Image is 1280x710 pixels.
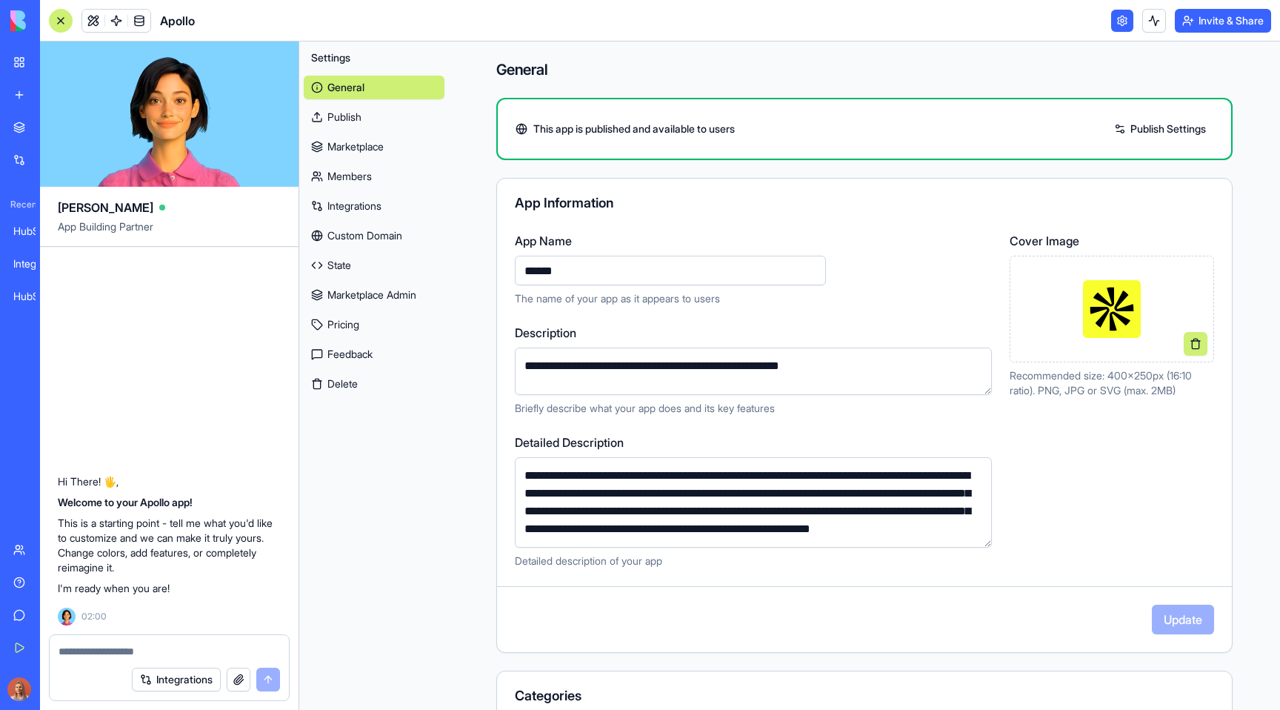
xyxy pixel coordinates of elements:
span: This app is published and available to users [533,122,735,136]
a: Feedback [304,342,444,366]
a: Publish [304,105,444,129]
span: Apollo [160,12,195,30]
div: Integration Helper Tool [13,256,55,271]
a: HubSpot Lead Intelligence Hub [4,216,64,246]
img: Preview [1083,280,1141,338]
div: HubSpot Lead Research & Outreach Engine [13,289,55,304]
p: Detailed description of your app [515,554,992,568]
label: App Name [515,232,992,250]
img: Ella_00000_wcx2te.png [58,608,76,626]
label: Cover Image [1010,232,1214,250]
a: Integrations [304,194,444,218]
p: Hi There! 🖐️, [58,474,281,489]
span: Settings [311,50,350,65]
a: State [304,253,444,277]
label: Description [515,324,992,342]
a: Marketplace Admin [304,283,444,307]
a: Publish Settings [1107,117,1213,141]
strong: Welcome to your Apollo app! [58,496,193,508]
span: App Building Partner [58,219,281,246]
a: Members [304,165,444,188]
div: HubSpot Lead Intelligence Hub [13,224,55,239]
button: Integrations [132,668,221,691]
label: Detailed Description [515,434,992,451]
a: Pricing [304,313,444,336]
p: The name of your app as it appears to users [515,291,992,306]
p: I'm ready when you are! [58,581,281,596]
span: Recent [4,199,36,210]
h4: General [496,59,1233,80]
a: HubSpot Lead Research & Outreach Engine [4,282,64,311]
div: App Information [515,196,1214,210]
button: Settings [304,46,444,70]
a: General [304,76,444,99]
span: 02:00 [81,611,107,623]
button: Delete [304,372,444,396]
img: logo [10,10,102,31]
a: Marketplace [304,135,444,159]
p: Recommended size: 400x250px (16:10 ratio). PNG, JPG or SVG (max. 2MB) [1010,368,1214,398]
div: Categories [515,689,1214,703]
button: Invite & Share [1175,9,1271,33]
a: Integration Helper Tool [4,249,64,279]
img: Marina_gj5dtt.jpg [7,677,31,701]
p: Briefly describe what your app does and its key features [515,401,992,416]
span: [PERSON_NAME] [58,199,153,216]
p: This is a starting point - tell me what you'd like to customize and we can make it truly yours. C... [58,516,281,575]
a: Custom Domain [304,224,444,248]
